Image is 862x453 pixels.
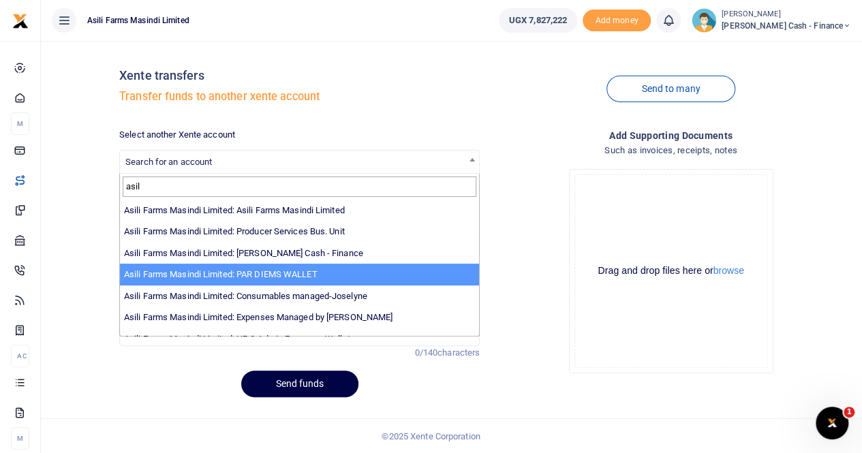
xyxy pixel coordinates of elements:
[583,14,651,25] a: Add money
[722,20,851,32] span: [PERSON_NAME] Cash - Finance
[575,264,767,277] div: Drag and drop files here or
[124,247,363,260] label: Asili Farms Masindi Limited: [PERSON_NAME] Cash - Finance
[583,10,651,32] li: Toup your wallet
[491,143,851,158] h4: Such as invoices, receipts, notes
[12,13,29,29] img: logo-small
[123,176,476,197] input: Search
[569,169,773,373] div: File Uploader
[491,128,851,143] h4: Add supporting Documents
[119,90,480,104] h5: Transfer funds to another xente account
[124,332,350,346] label: Asili Farms Masindi Limited: HR & Admin Expenses Wallet
[124,311,392,324] label: Asili Farms Masindi Limited: Expenses Managed by [PERSON_NAME]
[241,371,358,397] button: Send funds
[415,347,438,358] span: 0/140
[844,407,855,418] span: 1
[124,290,367,303] label: Asili Farms Masindi Limited: Consumables managed-Joselyne
[12,15,29,25] a: logo-small logo-large logo-large
[692,8,716,33] img: profile-user
[11,345,29,367] li: Ac
[499,8,577,33] a: UGX 7,827,222
[119,128,235,142] label: Select another Xente account
[713,266,744,275] button: browse
[125,157,212,167] span: Search for an account
[606,76,735,102] a: Send to many
[82,14,195,27] span: Asili Farms Masindi Limited
[692,8,851,33] a: profile-user [PERSON_NAME] [PERSON_NAME] Cash - Finance
[119,68,480,83] h4: Xente transfers
[11,112,29,135] li: M
[493,8,583,33] li: Wallet ballance
[509,14,567,27] span: UGX 7,827,222
[437,347,480,358] span: characters
[124,225,345,238] label: Asili Farms Masindi Limited: Producer Services Bus. Unit
[119,150,480,174] span: Search for an account
[816,407,848,439] iframe: Intercom live chat
[583,10,651,32] span: Add money
[11,427,29,450] li: M
[120,151,479,172] span: Search for an account
[124,204,345,217] label: Asili Farms Masindi Limited: Asili Farms Masindi Limited
[124,268,318,281] label: Asili Farms Masindi Limited: PAR DIEMS WALLET
[722,9,851,20] small: [PERSON_NAME]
